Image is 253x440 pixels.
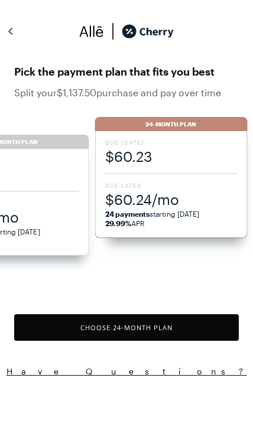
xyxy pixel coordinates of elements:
img: svg%3e [104,22,122,40]
img: svg%3e [79,22,104,40]
div: 24-Month Plan [95,117,248,131]
span: starting [DATE] APR [105,209,238,228]
span: $60.24/mo [105,190,238,209]
span: Split your $1,137.50 purchase and pay over time [14,87,239,98]
img: cherry_black_logo-DrOE_MJI.svg [122,22,174,40]
strong: 29.99% [105,219,131,227]
span: $60.23 [105,146,238,166]
span: Pick the payment plan that fits you best [14,62,239,81]
button: Choose 24-Month Plan [14,314,239,341]
strong: 24 payments [105,210,150,218]
span: Due Later [105,181,238,190]
span: Due [DATE] [105,138,238,146]
img: svg%3e [4,22,18,40]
